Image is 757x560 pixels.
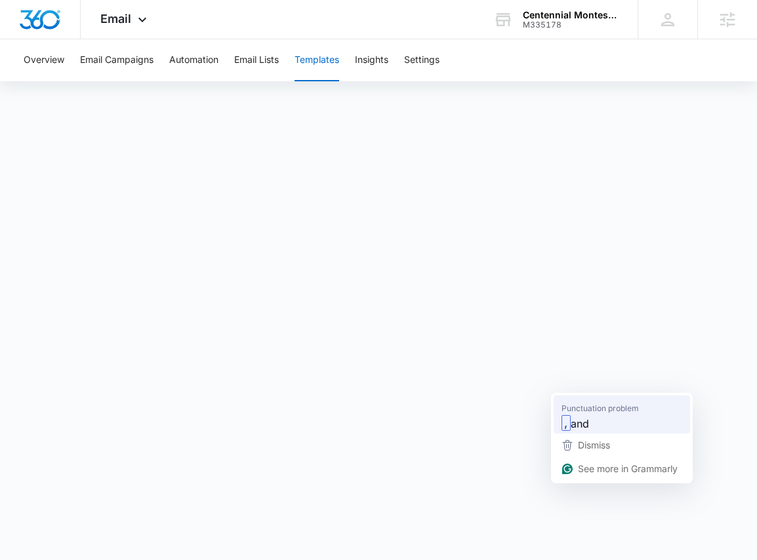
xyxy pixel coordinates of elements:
span: Email [100,12,131,26]
button: Settings [404,39,440,81]
button: Templates [295,39,339,81]
button: Insights [355,39,388,81]
button: Overview [24,39,64,81]
div: account name [523,10,619,20]
button: Email Campaigns [80,39,153,81]
button: Automation [169,39,218,81]
button: Email Lists [234,39,279,81]
div: account id [523,20,619,30]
